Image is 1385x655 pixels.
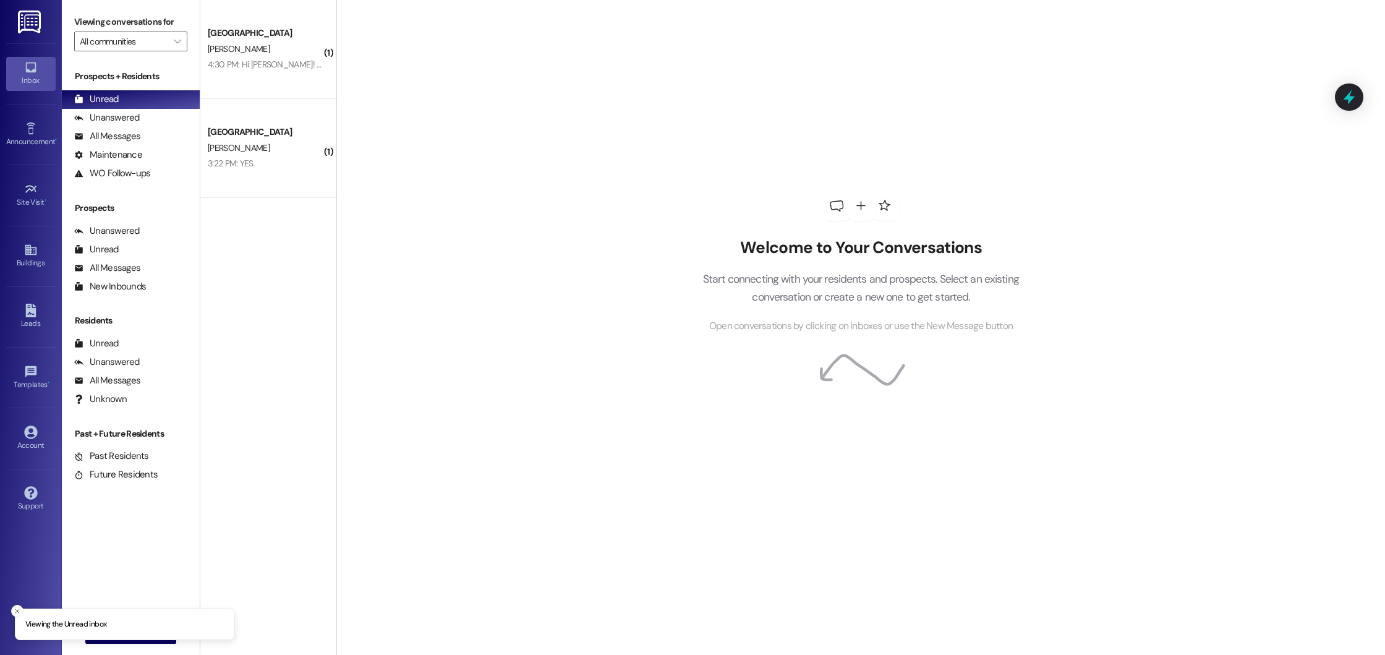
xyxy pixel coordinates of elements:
[80,32,168,51] input: All communities
[45,196,46,205] span: •
[6,361,56,395] a: Templates •
[6,239,56,273] a: Buildings
[62,314,200,327] div: Residents
[174,36,181,46] i: 
[74,262,140,275] div: All Messages
[74,130,140,143] div: All Messages
[6,482,56,516] a: Support
[74,12,187,32] label: Viewing conversations for
[74,450,149,463] div: Past Residents
[684,270,1038,306] p: Start connecting with your residents and prospects. Select an existing conversation or create a n...
[709,319,1013,334] span: Open conversations by clicking on inboxes or use the New Message button
[684,238,1038,258] h2: Welcome to Your Conversations
[11,605,23,617] button: Close toast
[6,422,56,455] a: Account
[62,202,200,215] div: Prospects
[74,374,140,387] div: All Messages
[208,142,270,153] span: [PERSON_NAME]
[74,93,119,106] div: Unread
[208,158,254,169] div: 3:22 PM: YES
[48,379,49,387] span: •
[6,57,56,90] a: Inbox
[55,135,57,144] span: •
[6,179,56,212] a: Site Visit •
[74,356,140,369] div: Unanswered
[74,468,158,481] div: Future Residents
[25,619,106,630] p: Viewing the Unread inbox
[62,70,200,83] div: Prospects + Residents
[6,300,56,333] a: Leads
[208,27,322,40] div: [GEOGRAPHIC_DATA]
[74,111,140,124] div: Unanswered
[74,393,127,406] div: Unknown
[74,225,140,238] div: Unanswered
[74,280,146,293] div: New Inbounds
[74,148,142,161] div: Maintenance
[74,243,119,256] div: Unread
[18,11,43,33] img: ResiDesk Logo
[74,337,119,350] div: Unread
[74,167,150,180] div: WO Follow-ups
[62,427,200,440] div: Past + Future Residents
[208,43,270,54] span: [PERSON_NAME]
[208,126,322,139] div: [GEOGRAPHIC_DATA]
